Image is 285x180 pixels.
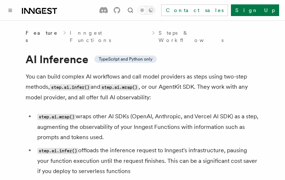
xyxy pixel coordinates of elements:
[35,145,259,176] li: offloads the inference request to Inngest's infrastructure, pausing your function execution until...
[50,84,91,91] code: step.ai.infer()
[70,29,148,44] a: Inngest Functions
[159,29,259,44] a: Steps & Workflows
[126,6,135,15] button: Find something...
[161,4,228,16] a: Contact sales
[6,6,15,15] button: Toggle navigation
[37,148,78,154] code: step.ai.infer()
[99,56,152,62] span: TypeScript and Python only
[37,114,76,120] code: step.ai.wrap()
[26,29,60,44] span: Features
[231,4,279,16] a: Sign Up
[138,6,155,15] button: Toggle dark mode
[26,72,259,103] p: You can build complex AI workflows and call model providers as steps using two-step methods, and ...
[100,84,138,91] code: step.ai.wrap()
[35,111,259,142] li: wraps other AI SDKs (OpenAI, Anthropic, and Vercel AI SDK) as a step, augmenting the observabilit...
[26,53,259,66] h1: AI Inference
